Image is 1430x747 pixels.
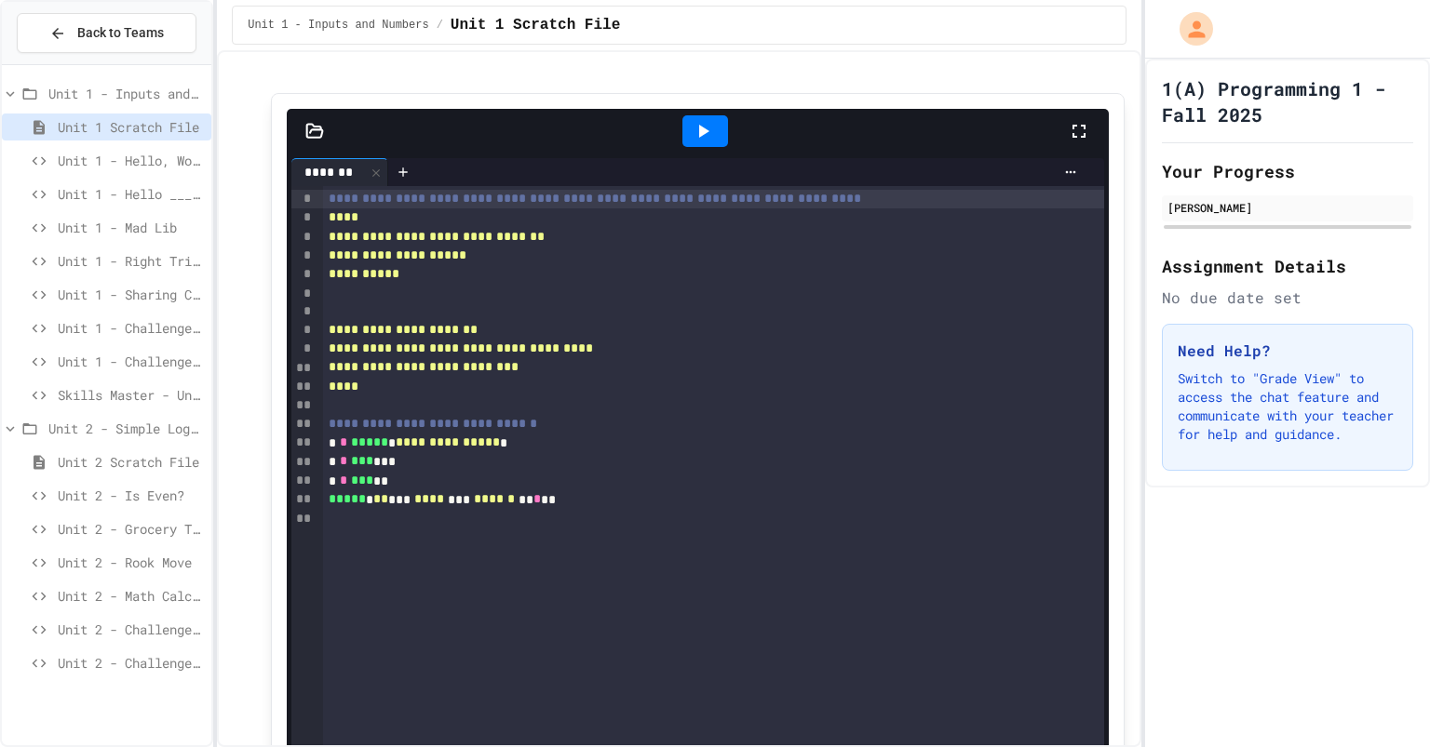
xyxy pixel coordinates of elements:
[58,117,204,137] span: Unit 1 Scratch File
[1162,287,1413,309] div: No due date set
[58,251,204,271] span: Unit 1 - Right Triangle Calculator
[58,184,204,204] span: Unit 1 - Hello _____
[1162,158,1413,184] h2: Your Progress
[58,586,204,606] span: Unit 2 - Math Calculator
[451,14,620,36] span: Unit 1 Scratch File
[58,452,204,472] span: Unit 2 Scratch File
[437,18,443,33] span: /
[248,18,428,33] span: Unit 1 - Inputs and Numbers
[1167,199,1408,216] div: [PERSON_NAME]
[58,519,204,539] span: Unit 2 - Grocery Tracker
[1178,340,1397,362] h3: Need Help?
[58,385,204,405] span: Skills Master - Unit 1 - Parakeet Calculator
[58,318,204,338] span: Unit 1 - Challenge Project - Cat Years Calculator
[1162,75,1413,127] h1: 1(A) Programming 1 - Fall 2025
[58,620,204,639] span: Unit 2 - Challenge Project - Type of Triangle
[58,553,204,572] span: Unit 2 - Rook Move
[48,419,204,438] span: Unit 2 - Simple Logic
[58,352,204,371] span: Unit 1 - Challenge Project - Ancient Pyramid
[1160,7,1218,50] div: My Account
[1178,369,1397,444] p: Switch to "Grade View" to access the chat feature and communicate with your teacher for help and ...
[77,23,164,43] span: Back to Teams
[58,218,204,237] span: Unit 1 - Mad Lib
[1162,253,1413,279] h2: Assignment Details
[58,151,204,170] span: Unit 1 - Hello, World!
[58,285,204,304] span: Unit 1 - Sharing Cookies
[48,84,204,103] span: Unit 1 - Inputs and Numbers
[17,13,196,53] button: Back to Teams
[58,486,204,505] span: Unit 2 - Is Even?
[58,653,204,673] span: Unit 2 - Challenge Project - Colors on Chessboard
